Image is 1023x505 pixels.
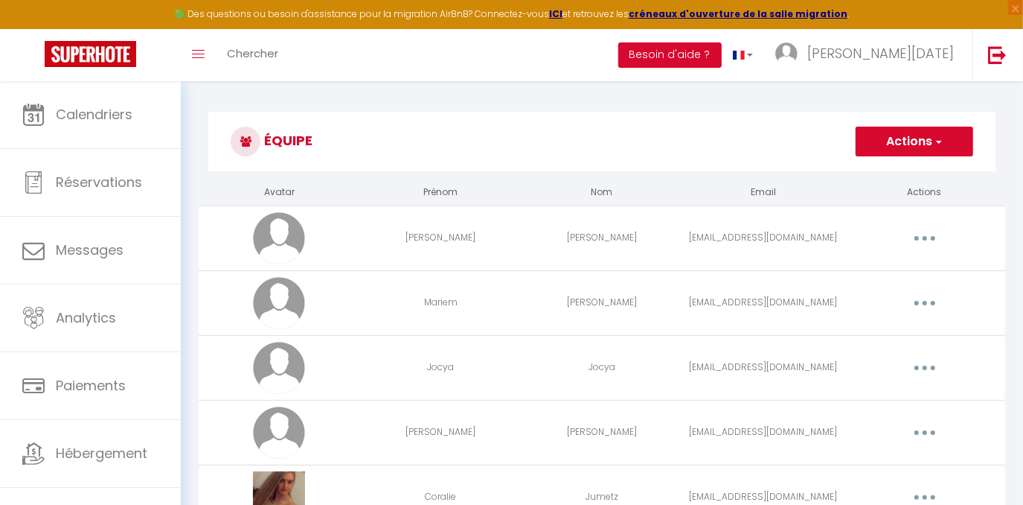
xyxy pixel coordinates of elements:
[360,180,522,206] th: Prénom
[56,173,142,191] span: Réservations
[360,270,522,335] td: Mariem
[208,112,995,171] h3: Équipe
[844,180,1005,206] th: Actions
[253,277,305,329] img: avatar.png
[682,270,844,335] td: [EMAIL_ADDRESS][DOMAIN_NAME]
[253,342,305,394] img: avatar.png
[618,42,722,68] button: Besoin d'aide ?
[988,45,1007,64] img: logout
[807,44,954,63] span: [PERSON_NAME][DATE]
[960,438,1012,494] iframe: Chat
[522,270,683,335] td: [PERSON_NAME]
[629,7,847,20] a: créneaux d'ouverture de la salle migration
[56,105,132,124] span: Calendriers
[522,180,683,206] th: Nom
[227,45,278,61] span: Chercher
[360,335,522,400] td: Jocya
[775,42,798,65] img: ...
[56,444,147,463] span: Hébergement
[522,400,683,465] td: [PERSON_NAME]
[764,29,972,81] a: ... [PERSON_NAME][DATE]
[549,7,562,20] a: ICI
[682,206,844,270] td: [EMAIL_ADDRESS][DOMAIN_NAME]
[216,29,289,81] a: Chercher
[199,180,360,206] th: Avatar
[56,376,126,395] span: Paiements
[682,335,844,400] td: [EMAIL_ADDRESS][DOMAIN_NAME]
[56,308,116,327] span: Analytics
[45,41,136,67] img: Super Booking
[522,335,683,400] td: Jocya
[12,6,57,51] button: Ouvrir le widget de chat LiveChat
[682,400,844,465] td: [EMAIL_ADDRESS][DOMAIN_NAME]
[253,407,305,459] img: avatar.png
[856,127,973,156] button: Actions
[360,400,522,465] td: [PERSON_NAME]
[522,206,683,270] td: [PERSON_NAME]
[360,206,522,270] td: [PERSON_NAME]
[253,212,305,264] img: avatar.png
[56,241,124,259] span: Messages
[682,180,844,206] th: Email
